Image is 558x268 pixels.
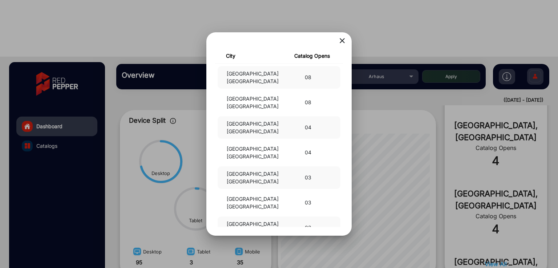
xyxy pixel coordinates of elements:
div: 04 [279,149,337,156]
mat-icon: close [338,36,347,45]
div: 03 [279,199,337,206]
div: [GEOGRAPHIC_DATA], [GEOGRAPHIC_DATA] [221,170,279,185]
div: 04 [279,123,337,131]
div: 03 [279,224,337,231]
div: [GEOGRAPHIC_DATA], [GEOGRAPHIC_DATA] [221,120,279,135]
div: [GEOGRAPHIC_DATA], MY [221,220,279,235]
div: [GEOGRAPHIC_DATA], [GEOGRAPHIC_DATA] [221,195,279,210]
div: [GEOGRAPHIC_DATA], [GEOGRAPHIC_DATA] [221,145,279,160]
div: Catalog Opens [279,52,345,60]
div: 03 [279,174,337,181]
div: [GEOGRAPHIC_DATA], [GEOGRAPHIC_DATA] [221,95,279,110]
div: 08 [279,98,337,106]
div: [GEOGRAPHIC_DATA], [GEOGRAPHIC_DATA] [221,70,279,85]
div: 08 [279,73,337,81]
div: City [213,52,279,60]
